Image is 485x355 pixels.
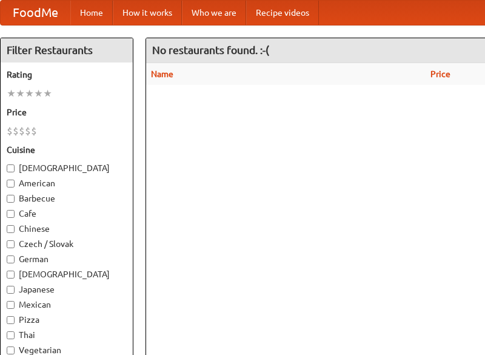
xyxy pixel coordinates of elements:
li: ★ [34,87,43,100]
a: Home [70,1,113,25]
li: ★ [16,87,25,100]
label: Czech / Slovak [7,238,127,250]
a: Recipe videos [246,1,319,25]
label: American [7,177,127,189]
input: Cafe [7,210,15,218]
h5: Cuisine [7,144,127,156]
h5: Rating [7,69,127,81]
label: Thai [7,329,127,341]
h4: Filter Restaurants [1,38,133,63]
a: FoodMe [1,1,70,25]
label: Barbecue [7,192,127,205]
a: Who we are [182,1,246,25]
label: [DEMOGRAPHIC_DATA] [7,268,127,280]
input: Czech / Slovak [7,240,15,248]
input: Mexican [7,301,15,309]
li: ★ [43,87,52,100]
input: Pizza [7,316,15,324]
input: German [7,255,15,263]
label: [DEMOGRAPHIC_DATA] [7,162,127,174]
label: Cafe [7,208,127,220]
a: Price [430,69,450,79]
h5: Price [7,106,127,118]
li: $ [25,124,31,138]
li: $ [7,124,13,138]
li: $ [13,124,19,138]
label: Pizza [7,314,127,326]
li: ★ [7,87,16,100]
input: American [7,180,15,188]
label: German [7,253,127,265]
li: $ [31,124,37,138]
input: Chinese [7,225,15,233]
label: Japanese [7,283,127,296]
input: Japanese [7,286,15,294]
label: Chinese [7,223,127,235]
input: Barbecue [7,195,15,203]
input: Vegetarian [7,347,15,354]
label: Mexican [7,299,127,311]
a: How it works [113,1,182,25]
input: [DEMOGRAPHIC_DATA] [7,164,15,172]
input: Thai [7,331,15,339]
li: ★ [25,87,34,100]
input: [DEMOGRAPHIC_DATA] [7,271,15,279]
li: $ [19,124,25,138]
a: Name [151,69,173,79]
ng-pluralize: No restaurants found. :-( [152,44,269,56]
